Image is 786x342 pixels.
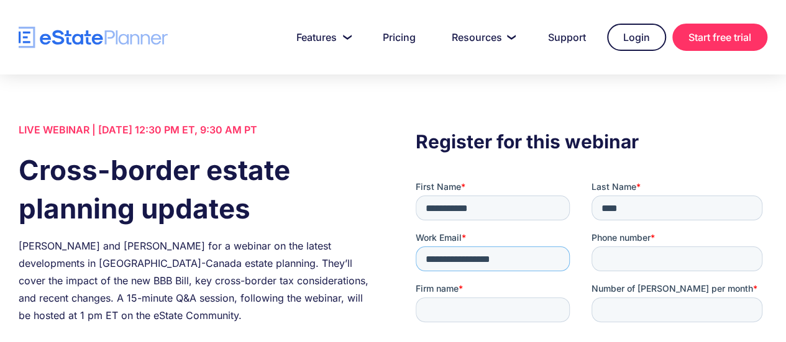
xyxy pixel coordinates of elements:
[19,121,370,138] div: LIVE WEBINAR | [DATE] 12:30 PM ET, 9:30 AM PT
[281,25,362,50] a: Features
[19,151,370,228] h1: Cross-border estate planning updates
[368,25,431,50] a: Pricing
[416,127,767,156] h3: Register for this webinar
[437,25,527,50] a: Resources
[19,27,168,48] a: home
[19,237,370,324] div: [PERSON_NAME] and [PERSON_NAME] for a webinar on the latest developments in [GEOGRAPHIC_DATA]-Can...
[533,25,601,50] a: Support
[607,24,666,51] a: Login
[672,24,767,51] a: Start free trial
